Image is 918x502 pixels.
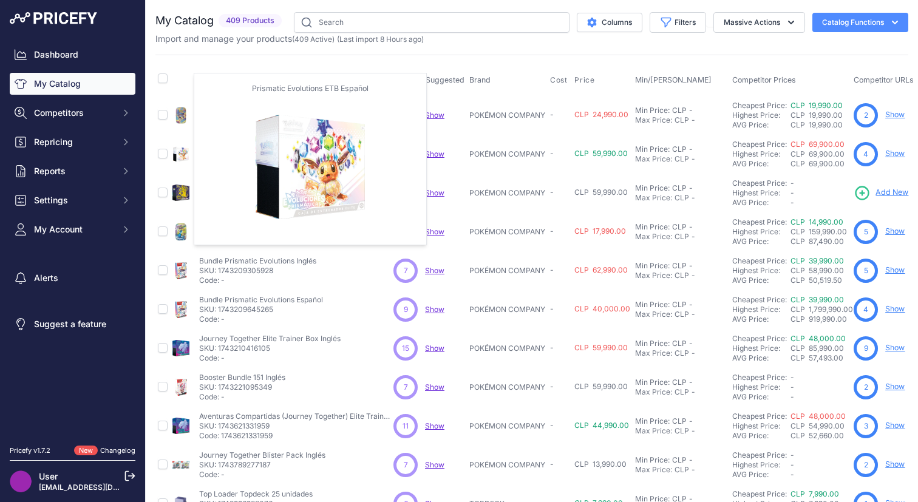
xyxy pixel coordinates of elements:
[672,261,687,271] div: CLP
[635,271,672,280] div: Max Price:
[885,382,905,391] a: Show
[469,266,545,276] p: POKÉMON COMPANY
[10,44,135,66] a: Dashboard
[732,198,790,208] div: AVG Price:
[732,353,790,363] div: AVG Price:
[687,339,693,348] div: -
[10,189,135,211] button: Settings
[425,227,444,236] span: Show
[469,305,545,314] p: POKÉMON COMPANY
[732,256,787,265] a: Cheapest Price:
[199,450,325,460] p: Journey Together Blister Pack Inglés
[550,421,554,430] span: -
[574,265,628,274] span: CLP 62,990.00
[199,353,341,363] p: Code: -
[675,426,689,436] div: CLP
[34,107,114,119] span: Competitors
[199,295,323,305] p: Bundle Prismatic Evolutions Español
[732,412,787,421] a: Cheapest Price:
[689,348,695,358] div: -
[732,140,787,149] a: Cheapest Price:
[635,455,670,465] div: Min Price:
[425,382,444,392] a: Show
[155,12,214,29] h2: My Catalog
[732,276,790,285] div: AVG Price:
[469,227,545,237] p: POKÉMON COMPANY
[790,334,846,343] a: CLP 48,000.00
[885,110,905,119] a: Show
[732,382,790,392] div: Highest Price:
[199,431,393,441] p: Code: 1743621331959
[574,421,629,430] span: CLP 44,990.00
[864,265,868,276] span: 5
[732,75,796,84] span: Competitor Prices
[687,106,693,115] div: -
[294,12,569,33] input: Search
[39,471,58,481] a: User
[204,83,416,95] p: Prismatic Evolutions ETB Español
[574,382,628,391] span: CLP 59,990.00
[689,232,695,242] div: -
[425,460,444,469] a: Show
[732,334,787,343] a: Cheapest Price:
[732,392,790,402] div: AVG Price:
[635,465,672,475] div: Max Price:
[672,222,687,232] div: CLP
[732,344,790,353] div: Highest Price:
[199,314,323,324] p: Code: -
[675,232,689,242] div: CLP
[790,353,849,363] div: CLP 57,493.00
[635,193,672,203] div: Max Price:
[425,266,444,275] span: Show
[885,460,905,469] a: Show
[10,219,135,240] button: My Account
[790,382,794,392] span: -
[550,110,554,119] span: -
[635,144,670,154] div: Min Price:
[790,276,849,285] div: CLP 50,519.50
[425,110,444,120] span: Show
[885,149,905,158] a: Show
[790,188,794,197] span: -
[790,237,849,246] div: CLP 87,490.00
[425,344,444,353] span: Show
[790,217,843,226] a: CLP 14,990.00
[635,106,670,115] div: Min Price:
[885,343,905,352] a: Show
[790,373,794,382] span: -
[672,339,687,348] div: CLP
[574,149,628,158] span: CLP 59,990.00
[790,470,794,479] span: -
[403,421,409,432] span: 11
[790,149,845,158] span: CLP 69,900.00
[574,75,597,85] button: Price
[425,421,444,430] span: Show
[675,465,689,475] div: CLP
[404,304,408,315] span: 9
[550,188,554,197] span: -
[10,73,135,95] a: My Catalog
[732,266,790,276] div: Highest Price:
[790,120,849,130] div: CLP 19,990.00
[574,75,594,85] span: Price
[635,183,670,193] div: Min Price:
[790,198,794,207] span: -
[402,343,409,354] span: 15
[550,304,554,313] span: -
[732,188,790,198] div: Highest Price:
[732,159,790,169] div: AVG Price:
[219,14,282,28] span: 409 Products
[199,334,341,344] p: Journey Together Elite Trainer Box Inglés
[790,159,849,169] div: CLP 69,900.00
[425,305,444,314] a: Show
[574,188,628,197] span: CLP 59,990.00
[550,265,554,274] span: -
[864,226,868,237] span: 5
[10,102,135,124] button: Competitors
[885,265,905,274] a: Show
[650,12,706,33] button: Filters
[687,144,693,154] div: -
[790,450,794,460] span: -
[732,120,790,130] div: AVG Price:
